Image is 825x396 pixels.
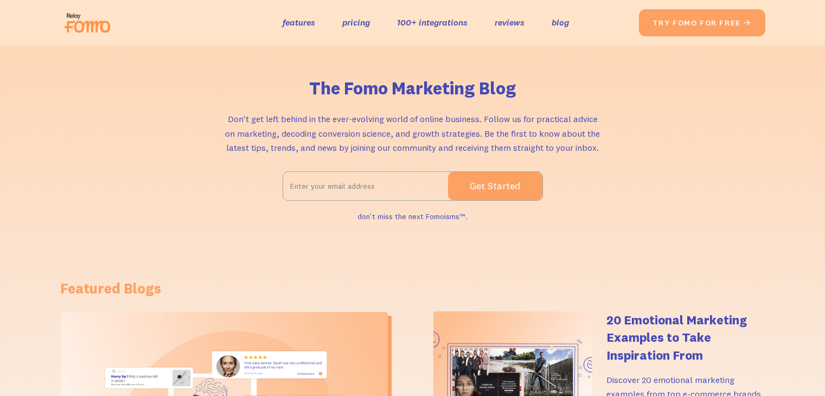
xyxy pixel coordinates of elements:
form: Email Form 2 [283,171,543,201]
h4: 20 Emotional Marketing Examples to Take Inspiration From [606,311,765,364]
p: Don't get left behind in the ever-evolving world of online business. Follow us for practical advi... [223,112,603,155]
input: Get Started [448,172,542,200]
a: blog [552,15,569,30]
div: don't miss the next Fomoisms™. [357,209,468,225]
span:  [743,18,752,28]
a: try fomo for free [639,9,765,36]
a: 100+ integrations [397,15,468,30]
h1: The Fomo Marketing Blog [309,78,516,99]
a: pricing [342,15,370,30]
a: reviews [495,15,525,30]
h1: Featured Blogs [60,279,765,298]
a: features [283,15,315,30]
input: Enter your email address [283,173,448,200]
